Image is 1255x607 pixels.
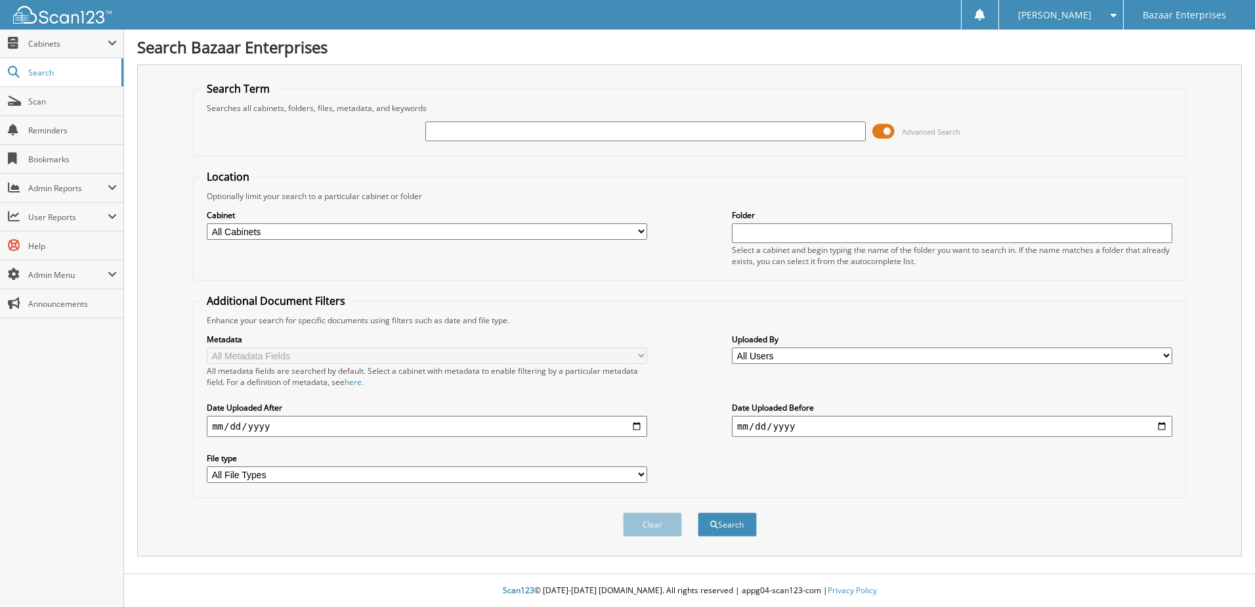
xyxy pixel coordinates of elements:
[137,36,1242,58] h1: Search Bazaar Enterprises
[207,416,647,437] input: start
[28,125,117,136] span: Reminders
[732,244,1172,267] div: Select a cabinet and begin typing the name of the folder you want to search in. If the name match...
[732,402,1172,413] label: Date Uploaded Before
[1018,11,1092,19] span: [PERSON_NAME]
[207,365,647,388] div: All metadata fields are searched by default. Select a cabinet with metadata to enable filtering b...
[124,575,1255,607] div: © [DATE]-[DATE] [DOMAIN_NAME]. All rights reserved | appg04-scan123-com |
[200,81,276,96] legend: Search Term
[28,38,108,49] span: Cabinets
[200,191,1179,202] div: Optionally limit your search to a particular cabinet or folder
[902,127,960,137] span: Advanced Search
[28,240,117,252] span: Help
[503,585,534,596] span: Scan123
[28,183,108,194] span: Admin Reports
[698,512,757,537] button: Search
[28,67,115,78] span: Search
[828,585,877,596] a: Privacy Policy
[200,315,1179,326] div: Enhance your search for specific documents using filters such as date and file type.
[207,210,647,221] label: Cabinet
[28,154,117,165] span: Bookmarks
[200,169,256,184] legend: Location
[623,512,682,537] button: Clear
[732,210,1172,221] label: Folder
[28,269,108,281] span: Admin Menu
[13,6,112,24] img: scan123-logo-white.svg
[1143,11,1226,19] span: Bazaar Enterprises
[345,376,362,388] a: here
[207,334,647,345] label: Metadata
[1189,544,1255,607] iframe: Chat Widget
[207,453,647,464] label: File type
[28,298,117,309] span: Announcements
[200,102,1179,114] div: Searches all cabinets, folders, files, metadata, and keywords
[207,402,647,413] label: Date Uploaded After
[732,416,1172,437] input: end
[28,96,117,107] span: Scan
[732,334,1172,345] label: Uploaded By
[200,294,352,308] legend: Additional Document Filters
[28,212,108,223] span: User Reports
